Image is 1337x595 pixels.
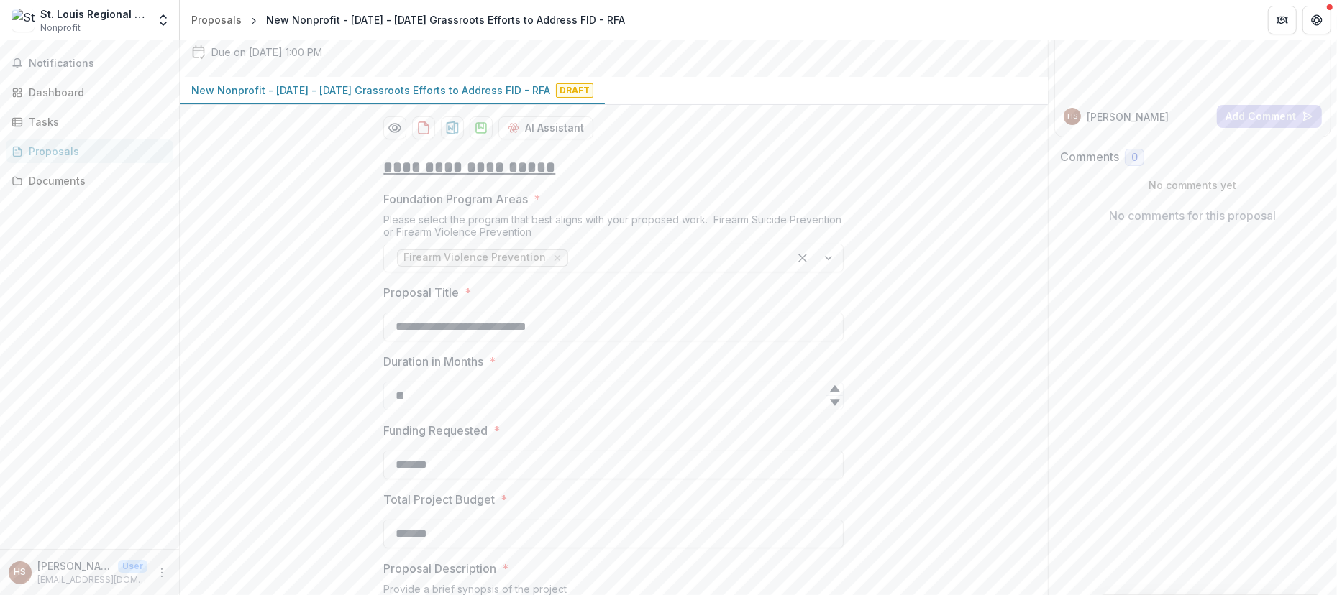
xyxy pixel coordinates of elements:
p: Due on [DATE] 1:00 PM [211,45,322,60]
div: Hannah Schleicher [14,568,27,577]
button: download-proposal [412,116,435,139]
span: Firearm Violence Prevention [403,252,546,264]
div: St. Louis Regional Suicide Prevention Coalition [40,6,147,22]
div: Tasks [29,114,162,129]
button: AI Assistant [498,116,593,139]
p: No comments for this proposal [1109,207,1276,224]
div: Please select the program that best aligns with your proposed work. Firearm Suicide Prevention or... [383,213,844,244]
button: Get Help [1302,6,1331,34]
p: [EMAIL_ADDRESS][DOMAIN_NAME] [37,573,147,586]
a: Proposals [186,9,247,30]
p: Foundation Program Areas [383,190,528,208]
button: download-proposal [470,116,493,139]
p: Proposal Title [383,284,459,301]
div: Proposals [191,12,242,27]
span: Nonprofit [40,22,81,34]
a: Dashboard [6,80,173,104]
button: Open entity switcher [153,6,173,34]
div: Hannah Schleicher [1067,113,1077,120]
span: 0 [1131,152,1138,164]
span: Draft [556,83,593,98]
p: [PERSON_NAME] [37,558,112,573]
p: Duration in Months [383,353,483,370]
img: St. Louis Regional Suicide Prevention Coalition [12,9,35,32]
button: Add Comment [1217,105,1322,128]
div: Dashboard [29,85,162,100]
div: New Nonprofit - [DATE] - [DATE] Grassroots Efforts to Address FID - RFA [266,12,625,27]
a: Tasks [6,110,173,134]
button: More [153,564,170,581]
div: Proposals [29,144,162,159]
h2: Comments [1060,150,1119,164]
p: [PERSON_NAME] [1087,109,1169,124]
button: download-proposal [441,116,464,139]
a: Documents [6,169,173,193]
button: Partners [1268,6,1297,34]
p: Total Project Budget [383,491,495,508]
p: New Nonprofit - [DATE] - [DATE] Grassroots Efforts to Address FID - RFA [191,83,550,98]
span: Notifications [29,57,168,70]
button: Notifications [6,52,173,75]
div: Clear selected options [791,246,814,269]
p: User [118,560,147,573]
p: No comments yet [1060,177,1325,193]
div: Documents [29,173,162,188]
div: Remove Firearm Violence Prevention [550,251,565,265]
p: Funding Requested [383,422,488,439]
p: Proposal Description [383,560,496,577]
nav: breadcrumb [186,9,631,30]
button: Preview 57ab709d-33e0-4e33-a761-4e0b37c960fc-0.pdf [383,116,406,139]
a: Proposals [6,139,173,163]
